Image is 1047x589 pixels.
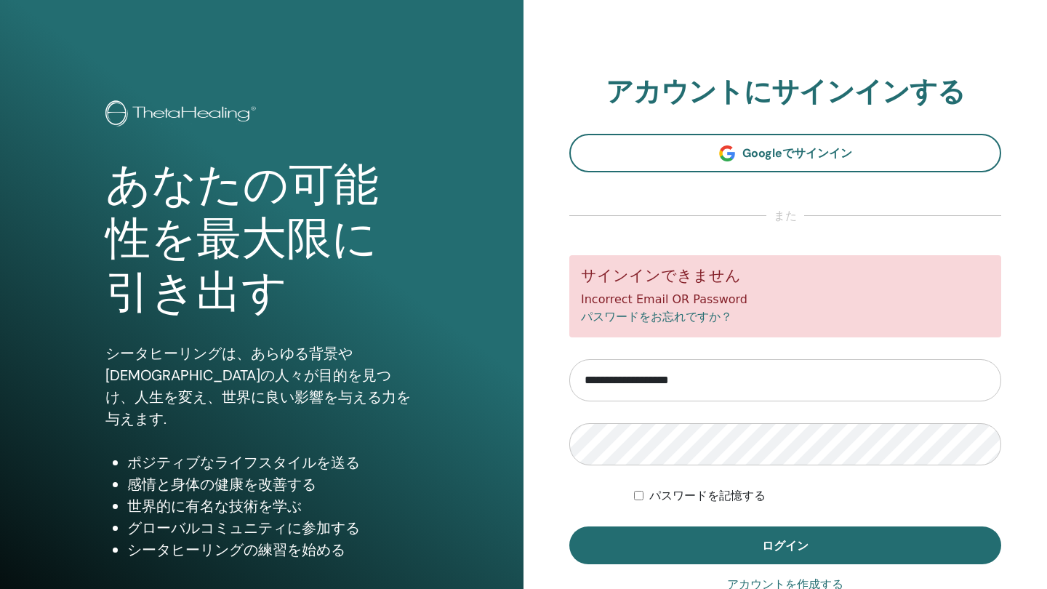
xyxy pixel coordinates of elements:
li: グローバルコミュニティに参加する [127,517,418,539]
div: Keep me authenticated indefinitely or until I manually logout [634,487,1001,505]
span: また [766,207,804,225]
li: ポジティブなライフスタイルを送る [127,452,418,473]
button: ログイン [569,526,1001,564]
li: 感情と身体の健康を改善する [127,473,418,495]
span: ログイン [762,538,809,553]
h1: あなたの可能性を最大限に引き出す [105,159,418,321]
li: シータヒーリングの練習を始める [127,539,418,561]
p: シータヒーリングは、あらゆる背景や[DEMOGRAPHIC_DATA]の人々が目的を見つけ、人生を変え、世界に良い影響を与える力を与えます. [105,342,418,430]
a: パスワードをお忘れですか？ [581,310,732,324]
h5: サインインできません [581,267,990,285]
li: 世界的に有名な技術を学ぶ [127,495,418,517]
a: Googleでサインイン [569,134,1001,172]
div: Incorrect Email OR Password [569,255,1001,337]
h2: アカウントにサインインする [569,76,1001,109]
label: パスワードを記憶する [649,487,766,505]
span: Googleでサインイン [742,145,852,161]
